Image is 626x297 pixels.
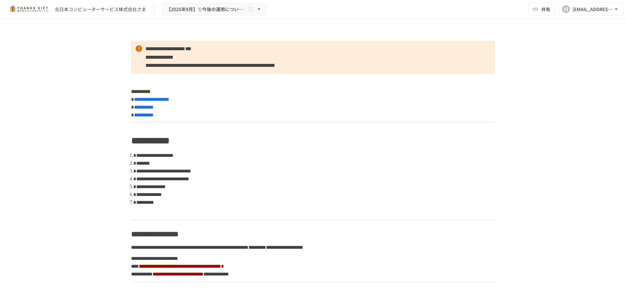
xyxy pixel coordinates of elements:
button: 共有 [528,3,556,16]
button: 【2025年9月】①今後の運用についてのご案内/THANKS GIFTキックオフMTG [162,3,266,16]
img: mMP1OxWUAhQbsRWCurg7vIHe5HqDpP7qZo7fRoNLXQh [8,4,50,14]
span: 共有 [541,6,550,13]
div: 北日本コンピューターサービス株式会社さま [55,6,146,13]
div: [EMAIL_ADDRESS][DOMAIN_NAME] [573,5,613,13]
span: 【2025年9月】①今後の運用についてのご案内/THANKS GIFTキックオフMTG [166,5,246,13]
div: H [562,5,570,13]
button: H[EMAIL_ADDRESS][DOMAIN_NAME] [558,3,623,16]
